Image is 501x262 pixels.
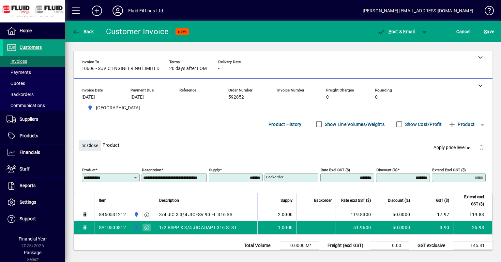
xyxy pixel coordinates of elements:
td: 0.0000 Kg [280,250,319,257]
div: Fluid Fittings Ltd [128,6,163,16]
button: Add [86,5,107,17]
mat-label: Discount (%) [376,168,398,172]
button: Apply price level [431,142,474,154]
app-page-header-button: Back [65,26,101,37]
span: Cancel [456,26,471,37]
button: Back [70,26,96,37]
td: 21.87 [453,250,493,257]
span: Home [20,28,32,33]
button: Profile [107,5,128,17]
span: Quotes [7,81,25,86]
div: Customer Invoice [106,26,169,37]
td: 3.90 [414,221,453,234]
span: Product History [268,119,302,130]
span: Communications [7,103,45,108]
a: Settings [3,194,65,211]
span: ave [484,26,494,37]
mat-label: Product [82,168,96,172]
button: Post & Email [374,26,418,37]
span: Supply [281,197,293,204]
a: Knowledge Base [480,1,493,22]
span: NEW [178,30,186,34]
app-page-header-button: Delete [474,145,489,150]
a: Financials [3,145,65,161]
span: - [179,95,181,100]
button: Cancel [455,26,472,37]
span: 3/4 JIC X 3/4 JICFSV 90 EL 316 SS [159,211,232,218]
a: Quotes [3,78,65,89]
span: 0 [326,95,329,100]
a: Payments [3,67,65,78]
span: Invoices [7,59,27,64]
a: Communications [3,100,65,111]
td: 25.98 [453,221,492,234]
div: 119.8300 [340,211,371,218]
span: Financial Year [19,236,47,241]
span: Back [72,29,94,34]
td: 50.0000 [375,221,414,234]
td: Rounding [324,250,370,257]
span: 1/2 BSPP X 3/4 JIC ADAPT 316 STST [159,224,237,231]
td: 0.00 [370,242,409,250]
span: - [277,95,279,100]
span: Settings [20,200,36,205]
span: AUCKLAND [85,104,143,112]
mat-label: Backorder [266,175,283,179]
button: Close [79,140,101,151]
span: Discount (%) [388,197,410,204]
div: [PERSON_NAME] [EMAIL_ADDRESS][DOMAIN_NAME] [363,6,473,16]
span: - [218,66,220,71]
span: Backorder [314,197,332,204]
span: Staff [20,166,30,172]
span: Customers [20,45,42,50]
span: Suppliers [20,117,38,122]
span: Package [24,250,41,255]
span: 10606 - SUVIC ENGINEERING LIMITED [82,66,159,71]
span: Rate excl GST ($) [341,197,371,204]
span: AUCKLAND [132,224,140,231]
span: 592852 [228,95,244,100]
td: GST [414,250,453,257]
span: ost & Email [377,29,415,34]
span: Backorders [7,92,34,97]
span: S [484,29,487,34]
span: [DATE] [82,95,95,100]
button: Product History [266,118,304,130]
span: Close [81,140,98,151]
td: Total Weight [241,250,280,257]
a: Staff [3,161,65,177]
app-page-header-button: Close [77,142,102,148]
span: P [388,29,391,34]
span: Payments [7,70,31,75]
mat-label: Rate excl GST ($) [321,168,350,172]
span: 1.0000 [278,224,293,231]
div: Product [74,133,493,157]
a: Products [3,128,65,144]
div: 51.9600 [340,224,371,231]
span: Item [99,197,107,204]
div: SB50531212 [99,211,126,218]
mat-label: Supply [209,168,220,172]
a: Backorders [3,89,65,100]
div: SA10500812 [99,224,126,231]
mat-label: Description [142,168,161,172]
label: Show Cost/Profit [404,121,442,128]
button: Save [482,26,496,37]
span: 20 days after EOM [169,66,207,71]
span: Financials [20,150,40,155]
button: Delete [474,140,489,155]
td: GST exclusive [414,242,453,250]
label: Show Line Volumes/Weights [324,121,385,128]
td: 119.83 [453,208,492,221]
td: Total Volume [241,242,280,250]
td: Freight (excl GST) [324,242,370,250]
span: [GEOGRAPHIC_DATA] [96,104,140,111]
span: Apply price level [433,144,471,151]
span: [DATE] [130,95,144,100]
span: Reports [20,183,36,188]
td: 0.0000 M³ [280,242,319,250]
a: Invoices [3,56,65,67]
a: Suppliers [3,111,65,128]
td: 17.97 [414,208,453,221]
span: Description [159,197,179,204]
